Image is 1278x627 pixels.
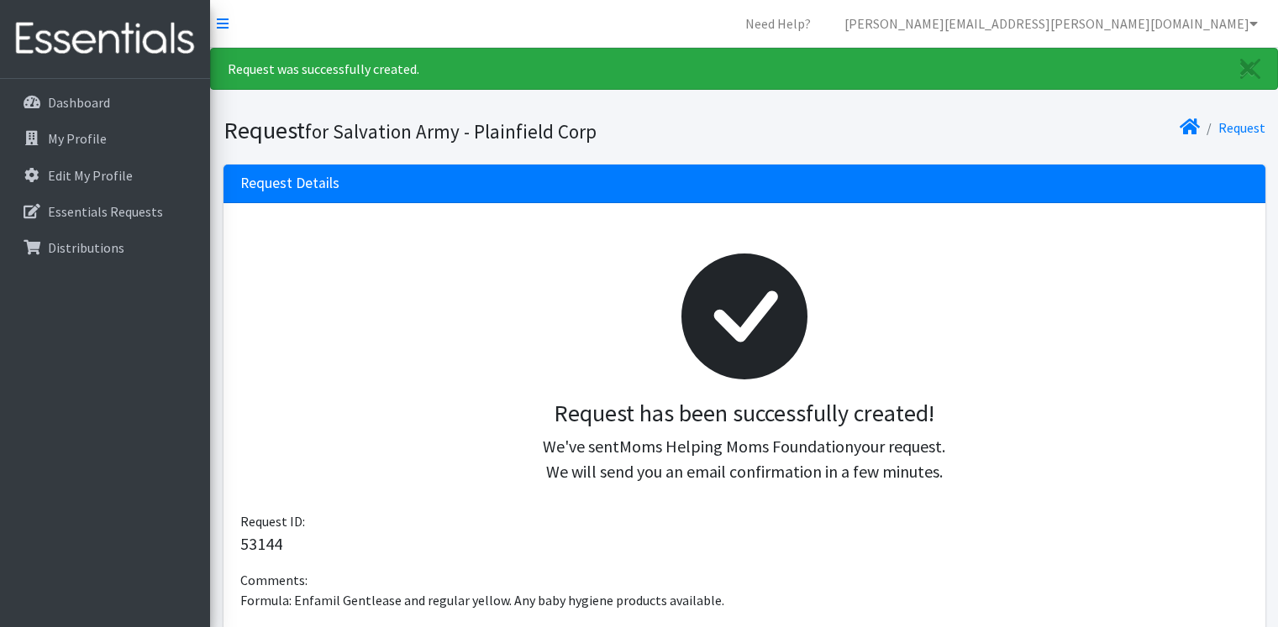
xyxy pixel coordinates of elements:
[619,436,854,457] span: Moms Helping Moms Foundation
[240,572,308,588] span: Comments:
[240,531,1249,556] p: 53144
[831,7,1271,40] a: [PERSON_NAME][EMAIL_ADDRESS][PERSON_NAME][DOMAIN_NAME]
[48,167,133,184] p: Edit My Profile
[7,86,203,119] a: Dashboard
[48,239,124,256] p: Distributions
[1223,49,1277,89] a: Close
[240,175,339,192] h3: Request Details
[732,7,824,40] a: Need Help?
[305,119,597,144] small: for Salvation Army - Plainfield Corp
[224,116,739,145] h1: Request
[1218,119,1265,136] a: Request
[7,122,203,155] a: My Profile
[254,434,1235,484] p: We've sent your request. We will send you an email confirmation in a few minutes.
[48,203,163,220] p: Essentials Requests
[48,130,107,147] p: My Profile
[240,590,1249,610] p: Formula: Enfamil Gentlease and regular yellow. Any baby hygiene products available.
[7,195,203,228] a: Essentials Requests
[7,159,203,192] a: Edit My Profile
[48,94,110,111] p: Dashboard
[7,231,203,264] a: Distributions
[7,11,203,67] img: HumanEssentials
[254,400,1235,428] h3: Request has been successfully created!
[240,513,305,530] span: Request ID:
[210,48,1278,90] div: Request was successfully created.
